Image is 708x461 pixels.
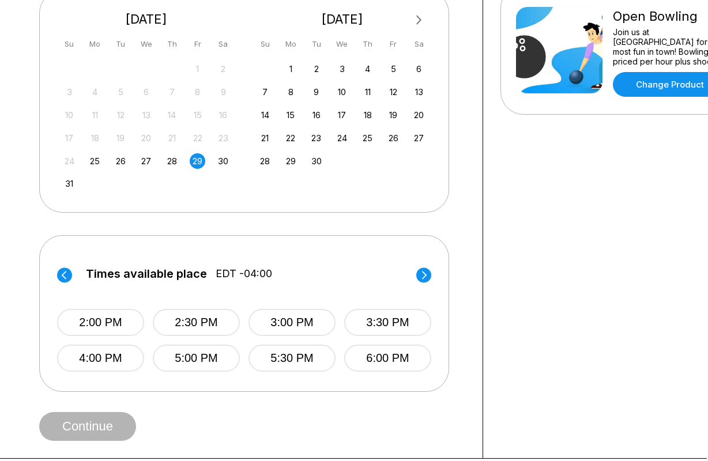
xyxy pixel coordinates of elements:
[113,84,129,100] div: Not available Tuesday, August 5th, 2025
[411,84,427,100] div: Choose Saturday, September 13th, 2025
[190,61,205,77] div: Not available Friday, August 1st, 2025
[360,130,375,146] div: Choose Thursday, September 25th, 2025
[257,107,273,123] div: Choose Sunday, September 14th, 2025
[113,36,129,52] div: Tu
[334,107,350,123] div: Choose Wednesday, September 17th, 2025
[62,176,77,191] div: Choose Sunday, August 31st, 2025
[334,130,350,146] div: Choose Wednesday, September 24th, 2025
[360,84,375,100] div: Choose Thursday, September 11th, 2025
[190,107,205,123] div: Not available Friday, August 15th, 2025
[164,130,180,146] div: Not available Thursday, August 21st, 2025
[164,107,180,123] div: Not available Thursday, August 14th, 2025
[153,309,240,336] button: 2:30 PM
[87,36,103,52] div: Mo
[411,130,427,146] div: Choose Saturday, September 27th, 2025
[216,267,272,280] span: EDT -04:00
[62,84,77,100] div: Not available Sunday, August 3rd, 2025
[57,345,144,372] button: 4:00 PM
[283,130,299,146] div: Choose Monday, September 22nd, 2025
[62,153,77,169] div: Not available Sunday, August 24th, 2025
[60,60,233,192] div: month 2025-08
[516,7,602,93] img: Open Bowling
[360,61,375,77] div: Choose Thursday, September 4th, 2025
[138,84,154,100] div: Not available Wednesday, August 6th, 2025
[86,267,207,280] span: Times available place
[308,36,324,52] div: Tu
[344,345,431,372] button: 6:00 PM
[308,153,324,169] div: Choose Tuesday, September 30th, 2025
[386,130,401,146] div: Choose Friday, September 26th, 2025
[216,130,231,146] div: Not available Saturday, August 23rd, 2025
[344,309,431,336] button: 3:30 PM
[386,36,401,52] div: Fr
[138,107,154,123] div: Not available Wednesday, August 13th, 2025
[308,84,324,100] div: Choose Tuesday, September 9th, 2025
[334,84,350,100] div: Choose Wednesday, September 10th, 2025
[308,107,324,123] div: Choose Tuesday, September 16th, 2025
[411,61,427,77] div: Choose Saturday, September 6th, 2025
[360,36,375,52] div: Th
[190,84,205,100] div: Not available Friday, August 8th, 2025
[62,107,77,123] div: Not available Sunday, August 10th, 2025
[87,107,103,123] div: Not available Monday, August 11th, 2025
[164,153,180,169] div: Choose Thursday, August 28th, 2025
[113,107,129,123] div: Not available Tuesday, August 12th, 2025
[87,130,103,146] div: Not available Monday, August 18th, 2025
[248,345,336,372] button: 5:30 PM
[190,130,205,146] div: Not available Friday, August 22nd, 2025
[283,84,299,100] div: Choose Monday, September 8th, 2025
[308,130,324,146] div: Choose Tuesday, September 23rd, 2025
[386,61,401,77] div: Choose Friday, September 5th, 2025
[411,107,427,123] div: Choose Saturday, September 20th, 2025
[257,130,273,146] div: Choose Sunday, September 21st, 2025
[87,153,103,169] div: Choose Monday, August 25th, 2025
[283,107,299,123] div: Choose Monday, September 15th, 2025
[410,11,428,29] button: Next Month
[253,12,432,27] div: [DATE]
[308,61,324,77] div: Choose Tuesday, September 2nd, 2025
[57,12,236,27] div: [DATE]
[283,36,299,52] div: Mo
[138,36,154,52] div: We
[334,61,350,77] div: Choose Wednesday, September 3rd, 2025
[283,61,299,77] div: Choose Monday, September 1st, 2025
[138,153,154,169] div: Choose Wednesday, August 27th, 2025
[256,60,429,169] div: month 2025-09
[386,84,401,100] div: Choose Friday, September 12th, 2025
[190,36,205,52] div: Fr
[257,84,273,100] div: Choose Sunday, September 7th, 2025
[62,36,77,52] div: Su
[190,153,205,169] div: Choose Friday, August 29th, 2025
[216,107,231,123] div: Not available Saturday, August 16th, 2025
[138,130,154,146] div: Not available Wednesday, August 20th, 2025
[257,153,273,169] div: Choose Sunday, September 28th, 2025
[62,130,77,146] div: Not available Sunday, August 17th, 2025
[334,36,350,52] div: We
[113,153,129,169] div: Choose Tuesday, August 26th, 2025
[87,84,103,100] div: Not available Monday, August 4th, 2025
[257,36,273,52] div: Su
[360,107,375,123] div: Choose Thursday, September 18th, 2025
[113,130,129,146] div: Not available Tuesday, August 19th, 2025
[386,107,401,123] div: Choose Friday, September 19th, 2025
[248,309,336,336] button: 3:00 PM
[216,36,231,52] div: Sa
[216,61,231,77] div: Not available Saturday, August 2nd, 2025
[216,84,231,100] div: Not available Saturday, August 9th, 2025
[216,153,231,169] div: Choose Saturday, August 30th, 2025
[283,153,299,169] div: Choose Monday, September 29th, 2025
[411,36,427,52] div: Sa
[164,36,180,52] div: Th
[153,345,240,372] button: 5:00 PM
[164,84,180,100] div: Not available Thursday, August 7th, 2025
[57,309,144,336] button: 2:00 PM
